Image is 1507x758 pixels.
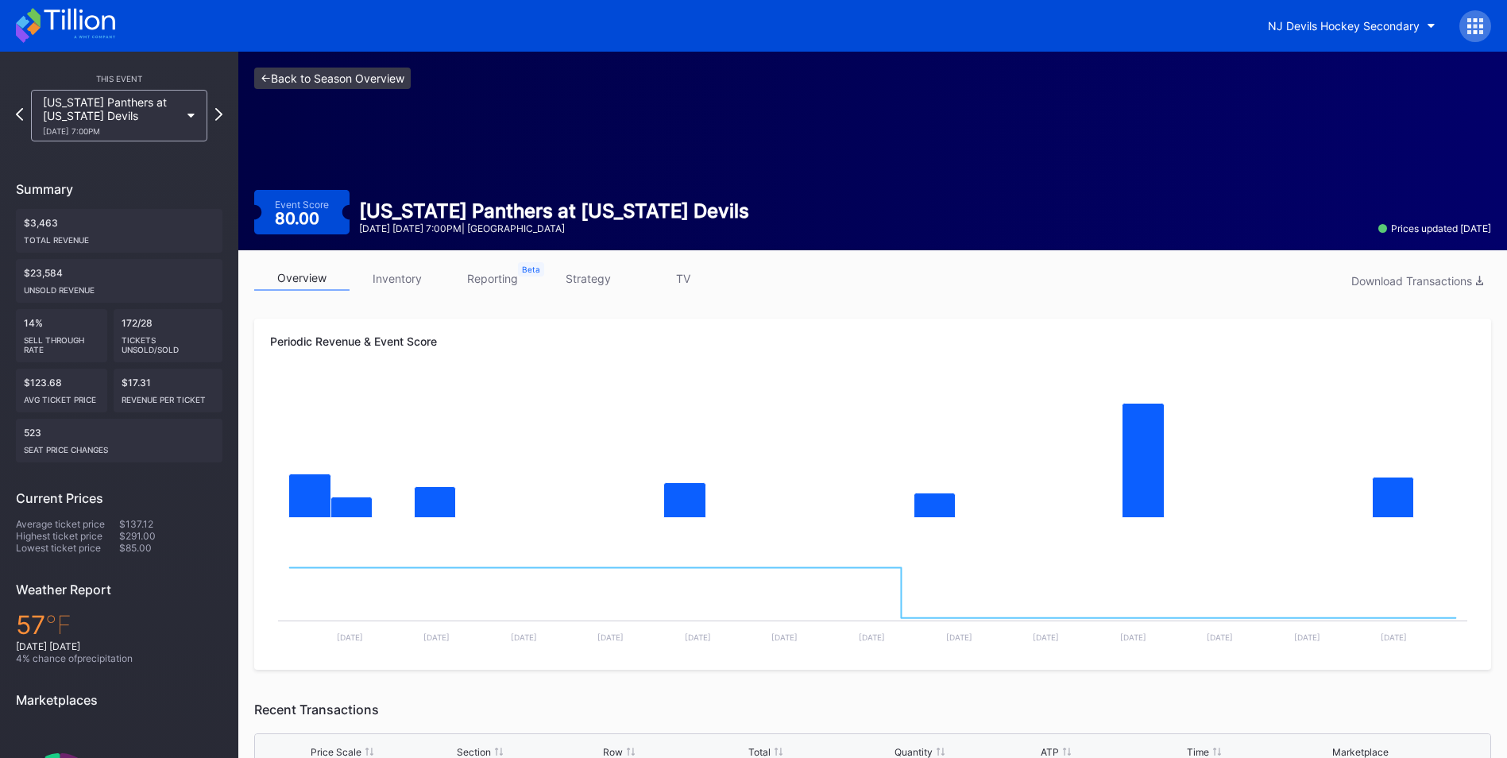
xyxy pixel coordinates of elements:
div: Avg ticket price [24,389,99,404]
text: [DATE] [1033,632,1059,642]
span: ℉ [45,609,71,640]
div: Sell Through Rate [24,329,99,354]
text: [DATE] [685,632,711,642]
div: [DATE] [DATE] [16,640,222,652]
div: Event Score [275,199,329,211]
text: [DATE] [1120,632,1146,642]
div: $123.68 [16,369,107,412]
div: Total [748,746,771,758]
button: Download Transactions [1343,270,1491,292]
div: 523 [16,419,222,462]
div: $17.31 [114,369,223,412]
div: Average ticket price [16,518,119,530]
div: Recent Transactions [254,702,1491,717]
div: NJ Devils Hockey Secondary [1268,19,1420,33]
div: $291.00 [119,530,222,542]
div: Periodic Revenue & Event Score [270,335,1475,348]
div: Quantity [895,746,933,758]
div: [DATE] [DATE] 7:00PM | [GEOGRAPHIC_DATA] [359,222,749,234]
div: $137.12 [119,518,222,530]
div: $23,584 [16,259,222,303]
div: Revenue per ticket [122,389,215,404]
a: strategy [540,266,636,291]
div: Total Revenue [24,229,214,245]
svg: Chart title [270,376,1475,535]
div: Download Transactions [1351,274,1483,288]
div: Current Prices [16,490,222,506]
div: 80.00 [275,211,323,226]
div: Time [1187,746,1209,758]
div: Unsold Revenue [24,279,214,295]
div: $3,463 [16,209,222,253]
div: Row [603,746,623,758]
text: [DATE] [511,632,537,642]
text: [DATE] [1207,632,1233,642]
text: [DATE] [423,632,450,642]
div: Marketplaces [16,692,222,708]
text: [DATE] [859,632,885,642]
a: <-Back to Season Overview [254,68,411,89]
div: Highest ticket price [16,530,119,542]
div: This Event [16,74,222,83]
div: [DATE] 7:00PM [43,126,180,136]
text: [DATE] [337,632,363,642]
text: [DATE] [1381,632,1407,642]
svg: Chart title [270,535,1475,654]
div: 57 [16,609,222,640]
div: [US_STATE] Panthers at [US_STATE] Devils [359,199,749,222]
div: 4 % chance of precipitation [16,652,222,664]
a: inventory [350,266,445,291]
button: NJ Devils Hockey Secondary [1256,11,1447,41]
a: TV [636,266,731,291]
div: Summary [16,181,222,197]
div: Prices updated [DATE] [1378,222,1491,234]
div: 172/28 [114,309,223,362]
text: [DATE] [597,632,624,642]
text: [DATE] [1294,632,1320,642]
a: overview [254,266,350,291]
a: reporting [445,266,540,291]
text: [DATE] [946,632,972,642]
div: $85.00 [119,542,222,554]
div: ATP [1041,746,1059,758]
div: [US_STATE] Panthers at [US_STATE] Devils [43,95,180,136]
text: [DATE] [771,632,798,642]
div: 14% [16,309,107,362]
div: Section [457,746,491,758]
div: Lowest ticket price [16,542,119,554]
div: Weather Report [16,582,222,598]
div: Price Scale [311,746,361,758]
div: Tickets Unsold/Sold [122,329,215,354]
div: Marketplace [1332,746,1389,758]
div: seat price changes [24,439,214,454]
